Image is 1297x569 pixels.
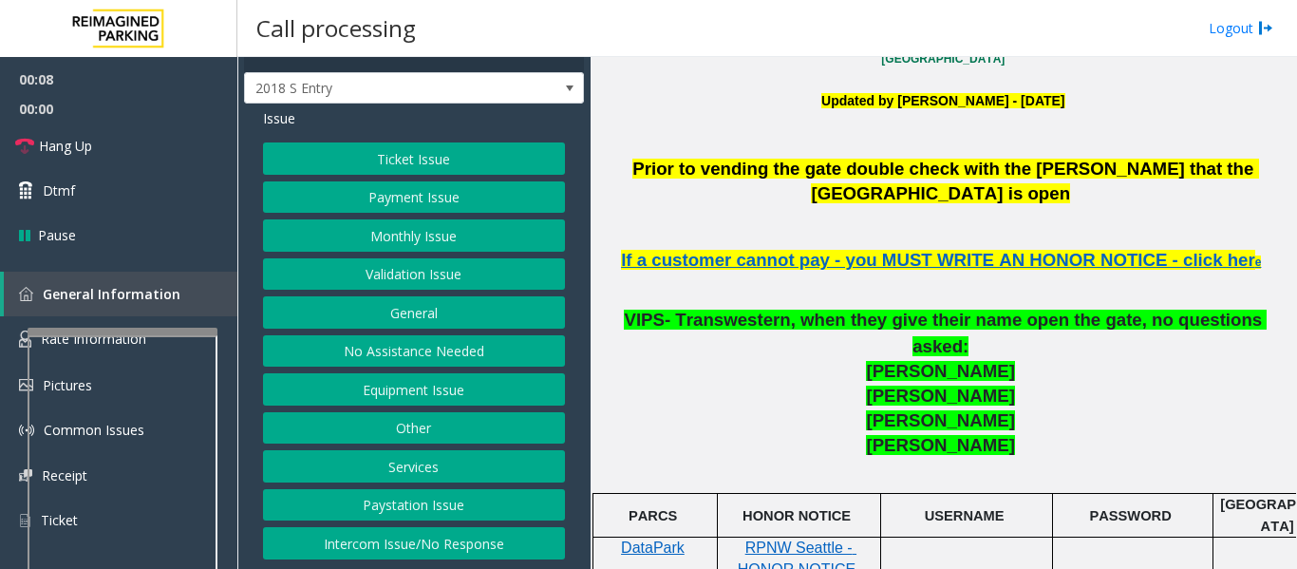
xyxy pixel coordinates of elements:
[245,73,516,104] span: 2018 S Entry
[821,93,1064,108] font: Updated by [PERSON_NAME] - [DATE]
[1258,18,1273,38] img: logout
[866,410,1015,430] span: [PERSON_NAME]
[629,508,677,523] span: PARCS
[263,412,565,445] button: Other
[866,361,1015,381] span: [PERSON_NAME]
[925,508,1005,523] span: USERNAME
[1089,508,1171,523] span: PASSWORD
[43,180,75,200] span: Dtmf
[263,142,565,175] button: Ticket Issue
[742,508,851,523] span: HONOR NOTICE
[19,379,33,391] img: 'icon'
[263,335,565,368] button: No Assistance Needed
[621,254,1261,269] a: If a customer cannot pay - you MUST WRITE AN HONOR NOTICE - click here
[19,469,32,482] img: 'icon'
[19,512,31,529] img: 'icon'
[866,435,1015,455] span: [PERSON_NAME]
[621,250,1255,270] span: If a customer cannot pay - you MUST WRITE AN HONOR NOTICE - click her
[19,287,33,301] img: 'icon'
[263,450,565,483] button: Services
[881,52,1005,66] a: [GEOGRAPHIC_DATA]
[263,219,565,252] button: Monthly Issue
[39,136,92,156] span: Hang Up
[263,527,565,560] button: Intercom Issue/No Response
[624,310,1267,356] span: VIPS- Transwestern, when they give their name open the gate, no questions asked:
[19,331,31,348] img: 'icon'
[19,423,34,438] img: 'icon'
[38,225,76,245] span: Pause
[621,540,685,556] span: DataPark
[1255,256,1262,269] span: e
[263,108,295,128] span: Issue
[621,541,685,556] a: DataPark
[263,258,565,291] button: Validation Issue
[4,272,237,316] a: General Information
[247,5,425,51] h3: Call processing
[263,296,565,329] button: General
[263,489,565,522] button: Paystation Issue
[263,373,565,406] button: Equipment Issue
[263,181,565,214] button: Payment Issue
[43,285,180,303] span: General Information
[632,159,1258,203] span: Prior to vending the gate double check with the [PERSON_NAME] that the [GEOGRAPHIC_DATA] is open
[1209,18,1273,38] a: Logout
[866,386,1015,406] span: [PERSON_NAME]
